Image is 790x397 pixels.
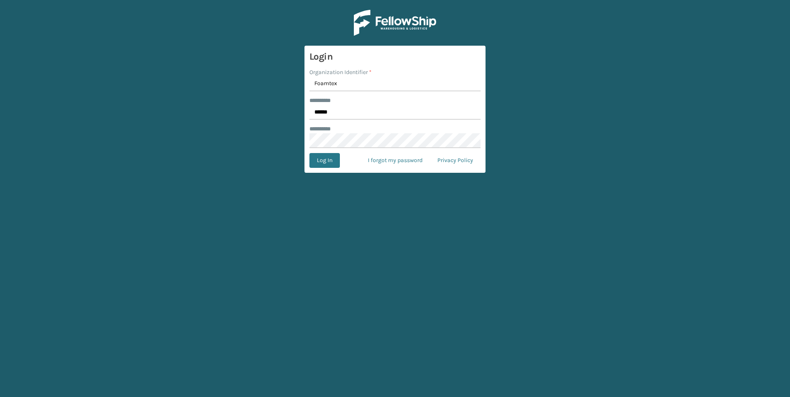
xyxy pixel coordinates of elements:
[309,153,340,168] button: Log In
[309,51,481,63] h3: Login
[360,153,430,168] a: I forgot my password
[309,68,372,77] label: Organization Identifier
[430,153,481,168] a: Privacy Policy
[354,10,436,36] img: Logo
